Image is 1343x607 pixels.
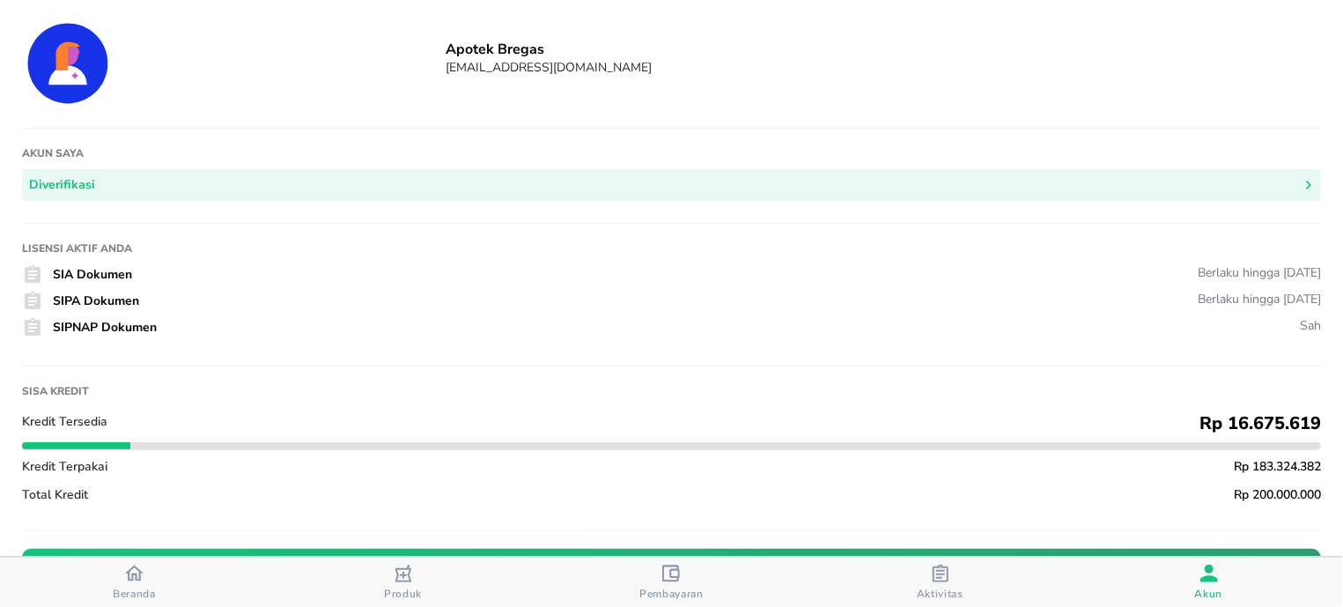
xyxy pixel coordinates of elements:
[29,174,95,196] div: Diverifikasi
[1300,317,1321,334] div: Sah
[1198,291,1321,307] div: Berlaku hingga [DATE]
[54,266,133,283] span: SIA Dokumen
[22,146,1321,160] h1: Akun saya
[22,384,1321,398] h1: Sisa kredit
[22,18,114,109] img: Account Details
[22,413,107,430] span: Kredit Tersedia
[22,458,107,475] span: Kredit Terpakai
[446,40,1321,59] h6: Apotek Bregas
[1199,411,1321,435] span: Rp 16.675.619
[54,292,140,309] span: SIPA Dokumen
[22,486,88,503] span: Total Kredit
[1234,486,1321,503] span: Rp 200.000.000
[1234,458,1321,475] span: Rp 183.324.382
[22,241,1321,255] h1: Lisensi Aktif Anda
[1198,264,1321,281] div: Berlaku hingga [DATE]
[446,59,1321,76] h6: [EMAIL_ADDRESS][DOMAIN_NAME]
[269,558,537,607] button: Produk
[113,587,156,601] span: Beranda
[806,558,1074,607] button: Aktivitas
[22,169,1321,202] button: Diverifikasi
[54,319,158,336] span: SIPNAP Dokumen
[639,587,704,601] span: Pembayaran
[917,587,963,601] span: Aktivitas
[384,587,422,601] span: Produk
[1074,558,1343,607] button: Akun
[1195,587,1223,601] span: Akun
[537,558,806,607] button: Pembayaran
